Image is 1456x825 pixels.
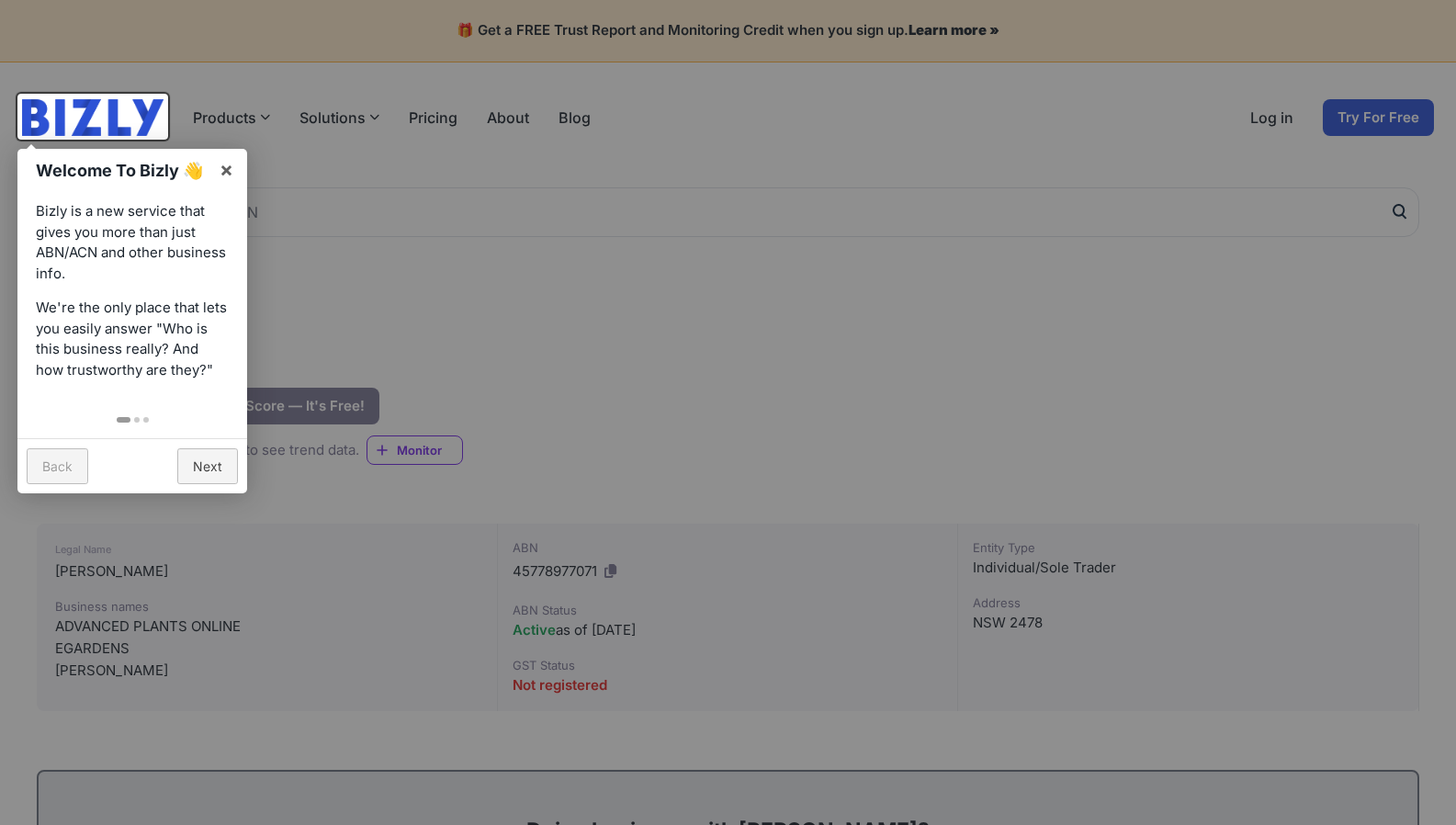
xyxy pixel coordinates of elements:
[177,448,238,484] a: Next
[36,298,229,380] p: We're the only place that lets you easily answer "Who is this business really? And how trustworth...
[36,201,229,284] p: Bizly is a new service that gives you more than just ABN/ACN and other business info.
[27,448,88,484] a: Back
[206,149,247,190] a: ×
[36,158,209,183] h1: Welcome To Bizly 👋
